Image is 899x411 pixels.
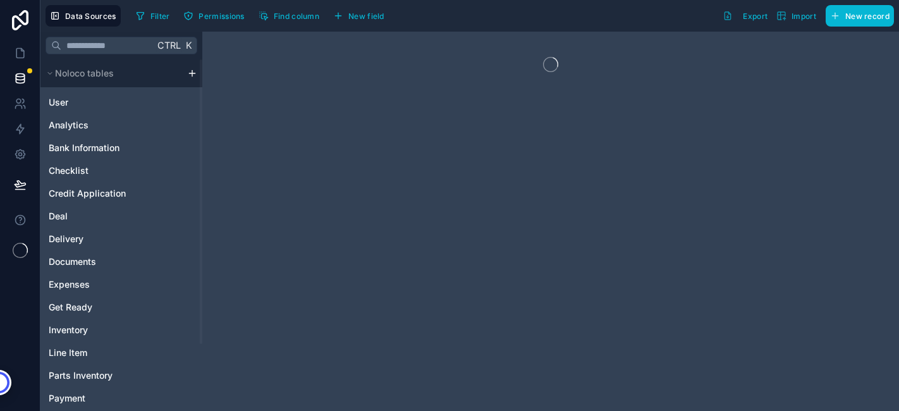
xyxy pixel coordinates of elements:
span: Line Item [49,347,87,359]
a: Parts Inventory [49,369,156,382]
a: Bank Information [49,142,156,154]
a: Credit Application [49,187,156,200]
span: Bank Information [49,142,119,154]
a: Expenses [49,278,156,291]
span: Documents [49,255,96,268]
a: Checklist [49,164,156,177]
span: Permissions [199,11,244,21]
span: New field [348,11,384,21]
button: Find column [254,6,324,25]
span: Checklist [49,164,89,177]
div: Inventory [43,320,200,340]
div: Deal [43,206,200,226]
span: Noloco tables [55,67,114,80]
span: Inventory [49,324,88,336]
span: Export [743,11,768,21]
a: Delivery [49,233,156,245]
button: Filter [131,6,174,25]
span: Data Sources [65,11,116,21]
a: Permissions [179,6,254,25]
span: Import [792,11,816,21]
button: Data Sources [46,5,121,27]
button: Noloco tables [43,64,182,82]
span: Expenses [49,278,90,291]
div: Parts Inventory [43,365,200,386]
button: New field [329,6,389,25]
a: User [49,96,156,109]
span: Credit Application [49,187,126,200]
div: Payment [43,388,200,408]
span: User [49,96,68,109]
span: Deal [49,210,68,223]
div: Documents [43,252,200,272]
a: Documents [49,255,156,268]
div: Get Ready [43,297,200,317]
a: Deal [49,210,156,223]
span: Filter [150,11,170,21]
span: Payment [49,392,85,405]
a: Line Item [49,347,156,359]
span: Analytics [49,119,89,132]
a: Get Ready [49,301,156,314]
div: Expenses [43,274,200,295]
button: Permissions [179,6,248,25]
div: Checklist [43,161,200,181]
a: Payment [49,392,156,405]
a: Analytics [49,119,156,132]
span: Ctrl [156,37,182,53]
div: Bank Information [43,138,200,158]
span: Parts Inventory [49,369,113,382]
div: Line Item [43,343,200,363]
span: Get Ready [49,301,92,314]
div: Analytics [43,115,200,135]
span: Delivery [49,233,83,245]
div: User [43,92,200,113]
a: Inventory [49,324,156,336]
button: New record [826,5,894,27]
span: K [184,41,193,50]
button: Import [772,5,821,27]
a: New record [821,5,894,27]
span: New record [845,11,890,21]
div: Credit Application [43,183,200,204]
span: Find column [274,11,319,21]
button: Export [718,5,772,27]
div: Delivery [43,229,200,249]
